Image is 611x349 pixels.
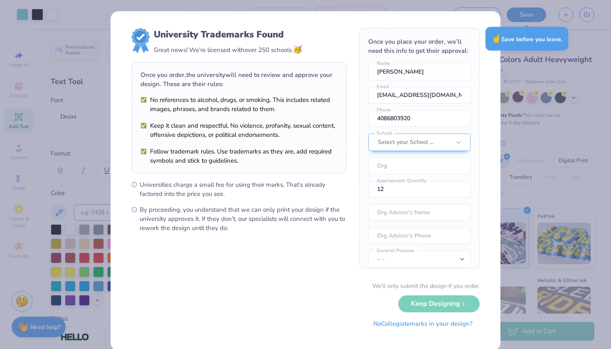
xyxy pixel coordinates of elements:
input: Org Advisor's Name [368,204,471,221]
button: NoCollegiatemarks in your design? [366,315,480,332]
li: No references to alcohol, drugs, or smoking. This includes related images, phrases, and brands re... [140,95,338,114]
span: ☝️ [491,33,501,44]
input: Org Advisor's Phone [368,228,471,244]
div: Once you place your order, we’ll need this info to get their approval: [368,37,471,55]
input: Org [368,158,471,174]
img: license-marks-badge.png [131,28,150,53]
input: Approximate Quantity [368,181,471,198]
span: By proceeding, you understand that we can only print your design if the university approves it. I... [140,205,347,233]
input: Name [368,64,471,80]
div: Save before you leave. [485,27,568,51]
div: University Trademarks Found [154,28,302,41]
span: 🥳 [293,45,302,54]
li: Follow trademark rules. Use trademarks as they are, add required symbols and stick to guidelines. [140,147,338,165]
div: We’ll only submit the design if you order. [372,282,480,290]
input: Email [368,87,471,104]
li: Keep it clean and respectful. No violence, profanity, sexual content, offensive depictions, or po... [140,121,338,139]
div: Great news! We’re licensed with over 250 schools. [154,44,302,55]
span: Universities charge a small fee for using their marks. That’s already factored into the price you... [140,180,347,198]
div: Once you order, the university will need to review and approve your design. These are their rules: [140,70,338,89]
input: Phone [368,110,471,127]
